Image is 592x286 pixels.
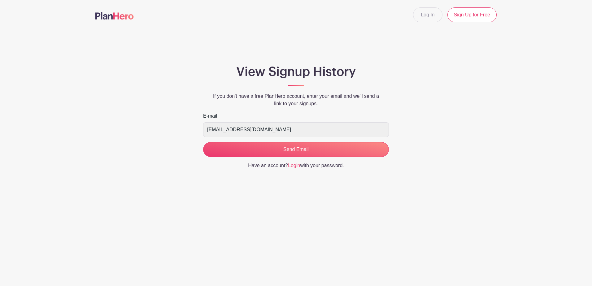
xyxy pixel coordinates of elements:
[203,64,389,79] h1: View Signup History
[203,112,217,120] label: E-mail
[413,7,442,22] a: Log In
[203,93,389,107] p: If you don't have a free PlanHero account, enter your email and we'll send a link to your signups.
[288,163,300,168] a: Login
[95,12,134,19] img: logo-507f7623f17ff9eddc593b1ce0a138ce2505c220e1c5a4e2b4648c50719b7d32.svg
[203,142,389,157] input: Send Email
[447,7,497,22] a: Sign Up for Free
[203,122,389,137] input: e.g. julie@eventco.com
[203,162,389,169] p: Have an account? with your password.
